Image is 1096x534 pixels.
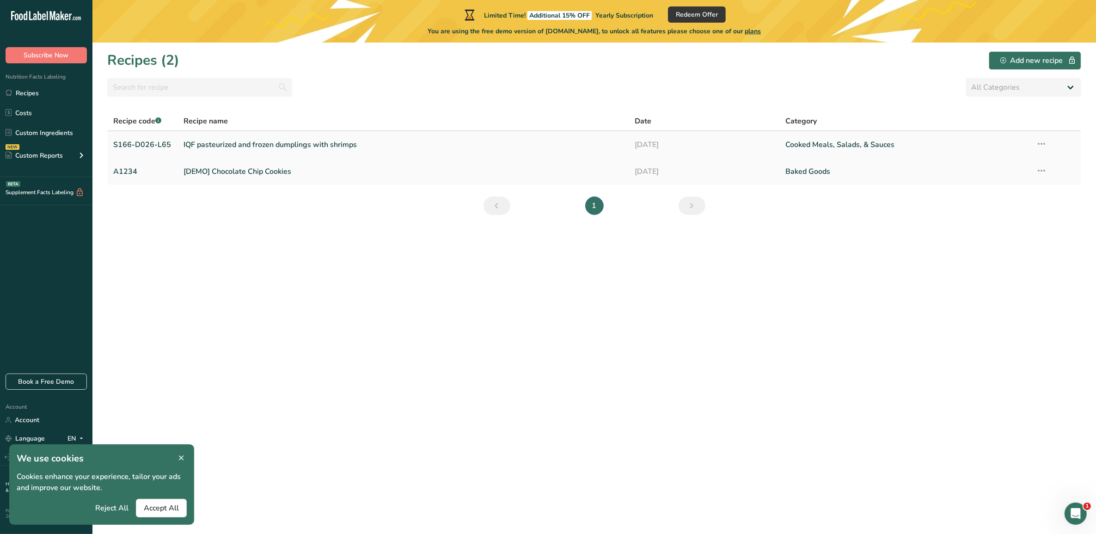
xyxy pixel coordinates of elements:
span: You are using the free demo version of [DOMAIN_NAME], to unlock all features please choose one of... [428,26,761,36]
button: Subscribe Now [6,47,87,63]
span: Subscribe Now [24,50,69,60]
a: IQF pasteurized and frozen dumplings with shrimps [184,135,624,154]
div: Add new recipe [1000,55,1070,66]
a: Language [6,430,45,447]
a: Next page [679,196,705,215]
a: Cooked Meals, Salads, & Sauces [785,135,1025,154]
div: NEW [6,144,19,150]
div: Limited Time! [463,9,653,20]
span: Category [785,116,817,127]
a: Baked Goods [785,162,1025,181]
a: Hire an Expert . [6,481,38,487]
a: [DEMO] Chocolate Chip Cookies [184,162,624,181]
span: Recipe code [113,116,161,126]
a: [DATE] [635,162,774,181]
input: Search for recipe [107,78,292,97]
iframe: Intercom live chat [1065,503,1087,525]
a: A1234 [113,162,172,181]
button: Accept All [136,499,187,517]
a: Terms & Conditions . [6,481,86,494]
div: Powered By FoodLabelMaker © 2025 All Rights Reserved [6,508,87,519]
h1: Recipes (2) [107,50,179,71]
div: EN [67,433,87,444]
span: Date [635,116,652,127]
span: Reject All [95,503,129,514]
span: Redeem Offer [676,10,718,19]
button: Reject All [88,499,136,517]
span: 1 [1084,503,1091,510]
a: [DATE] [635,135,774,154]
div: BETA [6,181,20,187]
a: S166-D026-L65 [113,135,172,154]
div: Custom Reports [6,151,63,160]
button: Add new recipe [989,51,1081,70]
h1: We use cookies [17,452,187,466]
a: Previous page [484,196,510,215]
span: Recipe name [184,116,228,127]
a: Book a Free Demo [6,374,87,390]
span: plans [745,27,761,36]
p: Cookies enhance your experience, tailor your ads and improve our website. [17,471,187,493]
span: Additional 15% OFF [527,11,592,20]
button: Redeem Offer [668,6,726,23]
span: Yearly Subscription [595,11,653,20]
span: Accept All [144,503,179,514]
